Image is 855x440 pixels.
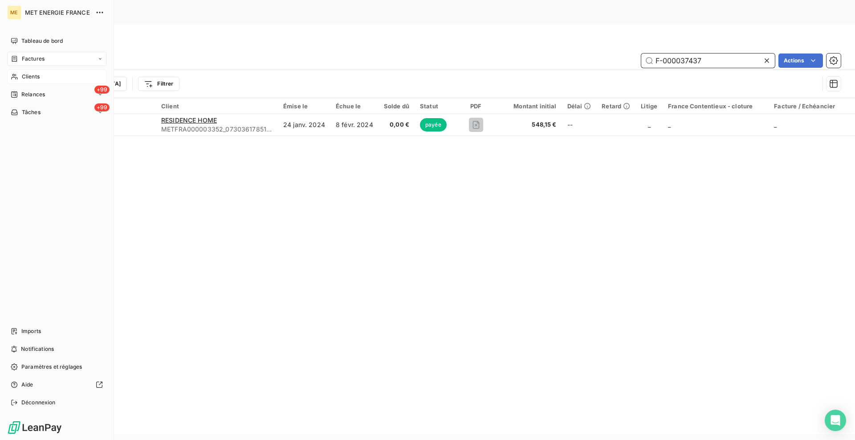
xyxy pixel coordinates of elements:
[668,121,671,128] span: _
[641,53,775,68] input: Rechercher
[774,121,777,128] span: _
[21,363,82,371] span: Paramètres et réglages
[562,114,597,136] td: --
[384,103,409,110] div: Solde dû
[567,103,591,110] div: Délai
[7,70,106,84] a: Clients
[21,90,45,99] span: Relances
[22,108,41,116] span: Tâches
[420,103,449,110] div: Statut
[668,103,763,110] div: France Contentieux - cloture
[7,324,106,338] a: Imports
[648,121,651,128] span: _
[774,103,846,110] div: Facture / Echéancier
[22,55,45,63] span: Factures
[21,345,54,353] span: Notifications
[330,114,379,136] td: 8 févr. 2024
[7,420,62,435] img: Logo LeanPay
[503,120,556,129] span: 548,15 €
[21,37,63,45] span: Tableau de bord
[283,103,325,110] div: Émise le
[21,327,41,335] span: Imports
[161,103,273,110] div: Client
[138,77,179,91] button: Filtrer
[460,103,492,110] div: PDF
[602,103,630,110] div: Retard
[94,103,110,111] span: +99
[7,52,106,66] a: Factures
[7,105,106,119] a: +99Tâches
[7,87,106,102] a: +99Relances
[7,378,106,392] a: Aide
[503,103,556,110] div: Montant initial
[384,120,409,129] span: 0,00 €
[161,116,217,124] span: RESIDENCE HOME
[336,103,373,110] div: Échue le
[825,410,846,431] div: Open Intercom Messenger
[22,73,40,81] span: Clients
[21,399,56,407] span: Déconnexion
[161,125,273,134] span: METFRA000003352_07303617851002
[94,86,110,94] span: +99
[778,53,823,68] button: Actions
[7,360,106,374] a: Paramètres et réglages
[420,118,447,132] span: payée
[278,114,330,136] td: 24 janv. 2024
[641,103,657,110] div: Litige
[7,34,106,48] a: Tableau de bord
[21,381,33,389] span: Aide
